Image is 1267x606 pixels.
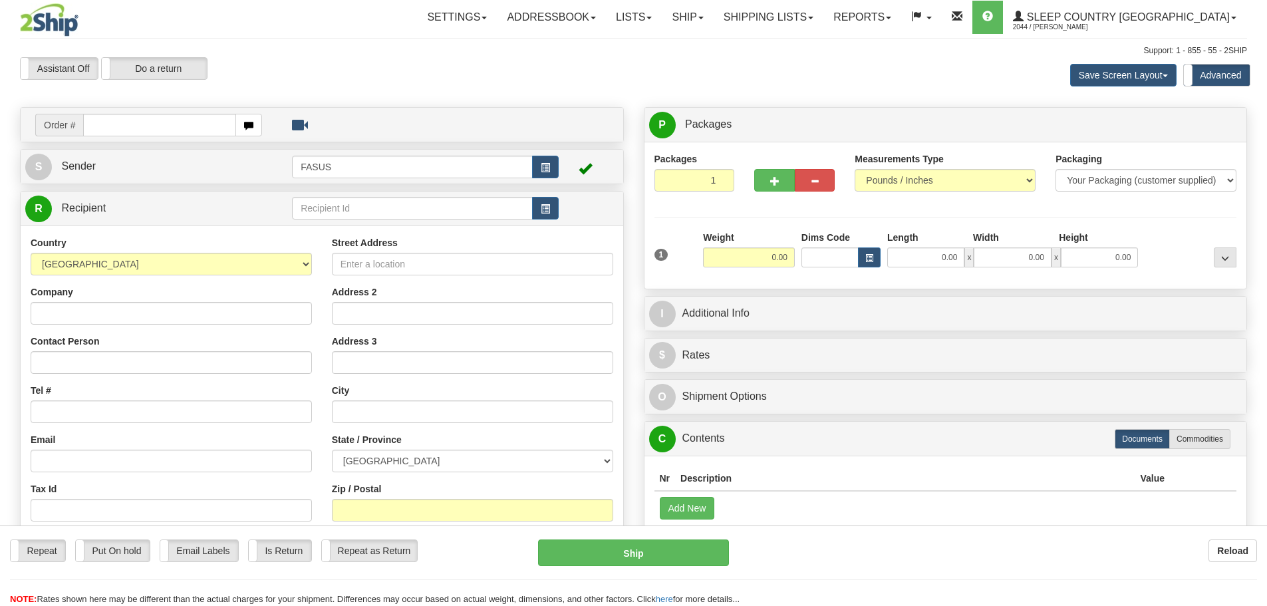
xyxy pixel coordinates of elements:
th: Nr [654,466,676,491]
a: P Packages [649,111,1242,138]
span: 1 [654,249,668,261]
label: Advanced [1184,65,1250,86]
label: Tel # [31,384,51,397]
button: Reload [1208,539,1257,562]
label: Height [1059,231,1088,244]
button: Add New [660,497,715,520]
label: Contact Person [31,335,99,348]
label: Zip / Postal [332,482,382,496]
a: OShipment Options [649,383,1242,410]
a: Ship [662,1,713,34]
div: ... [1214,247,1236,267]
label: City [332,384,349,397]
label: Repeat [11,540,65,561]
label: Commodities [1169,429,1230,449]
span: Recipient [61,202,106,214]
label: Address 3 [332,335,377,348]
a: CContents [649,425,1242,452]
label: Put On hold [76,540,150,561]
th: Description [675,466,1135,491]
input: Recipient Id [292,197,533,220]
button: Ship [538,539,729,566]
img: logo2044.jpg [20,3,78,37]
label: Email Labels [160,540,238,561]
label: Country [31,236,67,249]
label: Measurements Type [855,152,944,166]
a: R Recipient [25,195,263,222]
span: $ [649,342,676,369]
button: Save Screen Layout [1070,64,1177,86]
span: x [1052,247,1061,267]
b: Reload [1217,545,1248,556]
label: Address 2 [332,285,377,299]
label: Email [31,433,55,446]
a: Lists [606,1,662,34]
input: Enter a location [332,253,613,275]
a: Reports [823,1,901,34]
label: Assistant Off [21,58,98,79]
a: Shipping lists [714,1,823,34]
label: Packages [654,152,698,166]
span: Sender [61,160,96,172]
iframe: chat widget [1236,235,1266,371]
label: Company [31,285,73,299]
a: Addressbook [497,1,606,34]
th: Value [1135,466,1170,491]
a: IAdditional Info [649,300,1242,327]
input: Sender Id [292,156,533,178]
span: P [649,112,676,138]
span: 2044 / [PERSON_NAME] [1013,21,1113,34]
span: O [649,384,676,410]
label: Dims Code [801,231,850,244]
a: S Sender [25,153,292,180]
a: here [656,594,673,604]
span: S [25,154,52,180]
label: Width [973,231,999,244]
a: Sleep Country [GEOGRAPHIC_DATA] 2044 / [PERSON_NAME] [1003,1,1246,34]
span: C [649,426,676,452]
label: Tax Id [31,482,57,496]
label: State / Province [332,433,402,446]
label: Weight [703,231,734,244]
label: Documents [1115,429,1170,449]
a: $Rates [649,342,1242,369]
label: Is Return [249,540,311,561]
a: Settings [417,1,497,34]
label: Length [887,231,918,244]
label: Street Address [332,236,398,249]
span: NOTE: [10,594,37,604]
label: Packaging [1056,152,1102,166]
span: Order # [35,114,83,136]
span: I [649,301,676,327]
label: Do a return [102,58,207,79]
span: R [25,196,52,222]
span: x [964,247,974,267]
label: Repeat as Return [322,540,417,561]
span: Sleep Country [GEOGRAPHIC_DATA] [1024,11,1230,23]
span: Packages [685,118,732,130]
div: Support: 1 - 855 - 55 - 2SHIP [20,45,1247,57]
